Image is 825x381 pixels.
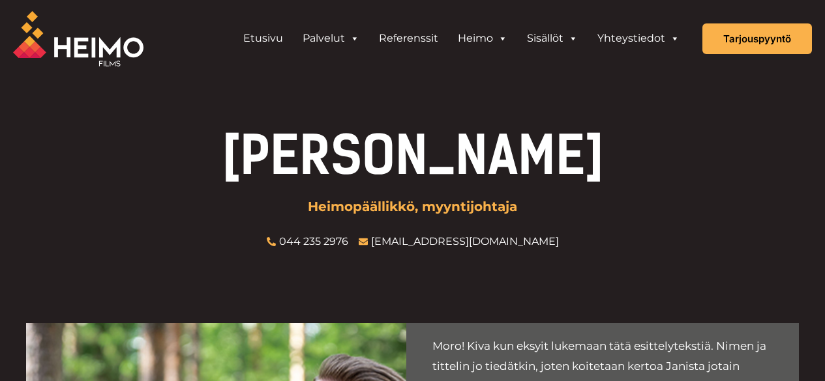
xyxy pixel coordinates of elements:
[233,25,293,51] a: Etusivu
[588,25,689,51] a: Yhteystiedot
[448,25,517,51] a: Heimo
[13,11,143,66] img: Heimo Filmsin logo
[279,235,348,247] a: 044 235 2976
[26,130,799,182] h1: [PERSON_NAME]
[371,235,559,247] a: [EMAIL_ADDRESS][DOMAIN_NAME]
[369,25,448,51] a: Referenssit
[227,25,696,51] aside: Header Widget 1
[702,23,812,54] a: Tarjouspyyntö
[293,25,369,51] a: Palvelut
[517,25,588,51] a: Sisällöt
[308,195,517,219] span: Heimopäällikkö, myyntijohtaja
